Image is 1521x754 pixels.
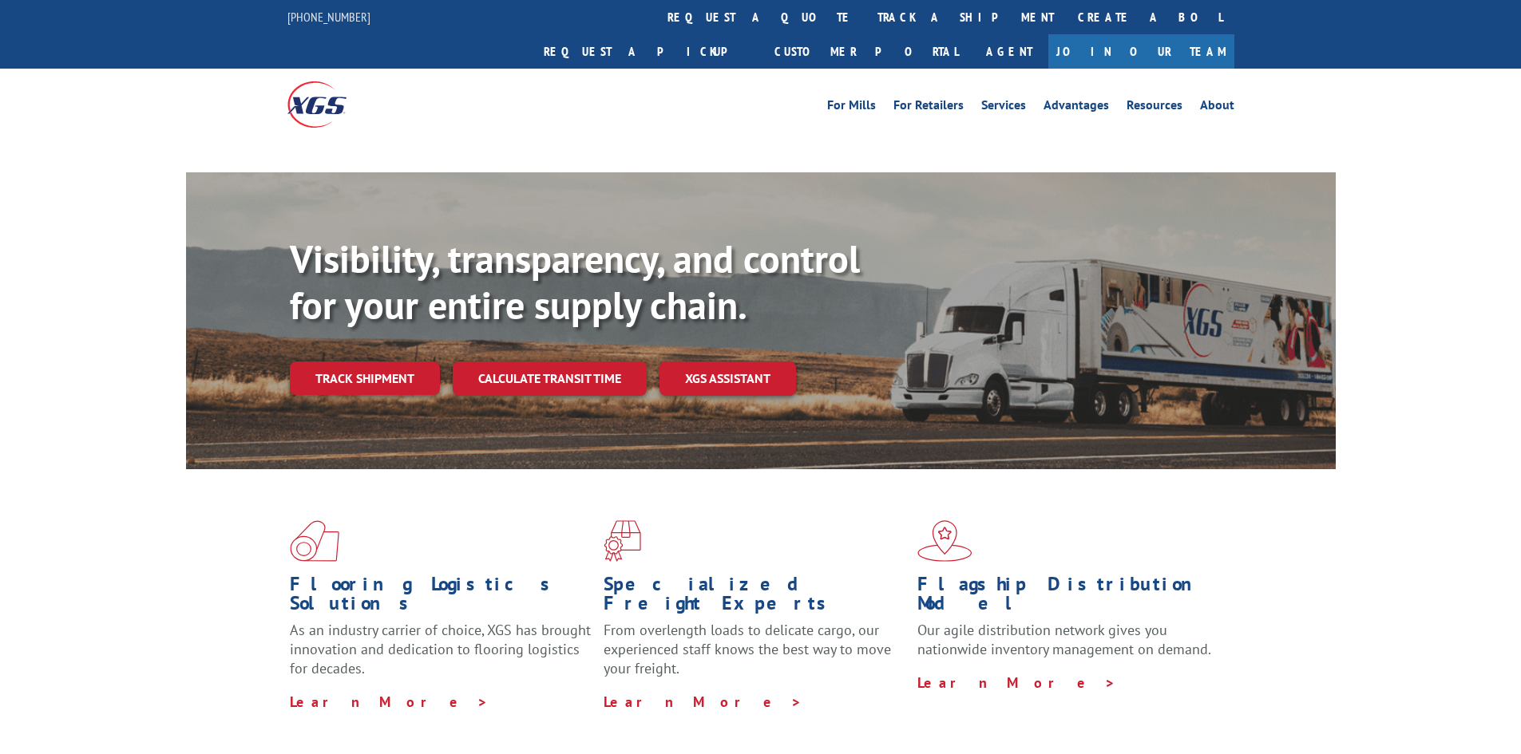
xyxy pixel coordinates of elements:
a: Resources [1127,99,1182,116]
img: xgs-icon-total-supply-chain-intelligence-red [290,520,339,562]
a: Agent [970,34,1048,69]
span: As an industry carrier of choice, XGS has brought innovation and dedication to flooring logistics... [290,621,591,677]
a: For Mills [827,99,876,116]
a: Join Our Team [1048,34,1234,69]
h1: Specialized Freight Experts [604,574,905,621]
a: Track shipment [290,361,440,395]
h1: Flooring Logistics Solutions [290,574,592,621]
a: Learn More > [917,673,1116,692]
p: From overlength loads to delicate cargo, our experienced staff knows the best way to move your fr... [604,621,905,692]
a: Learn More > [604,693,802,711]
b: Visibility, transparency, and control for your entire supply chain. [290,234,860,330]
a: Learn More > [290,693,489,711]
a: XGS ASSISTANT [659,361,796,396]
a: About [1200,99,1234,116]
a: Customer Portal [762,34,970,69]
a: For Retailers [893,99,964,116]
img: xgs-icon-focused-on-flooring-red [604,520,641,562]
a: Services [981,99,1026,116]
h1: Flagship Distribution Model [917,574,1219,621]
a: [PHONE_NUMBER] [287,9,370,25]
a: Calculate transit time [453,361,647,396]
img: xgs-icon-flagship-distribution-model-red [917,520,972,562]
a: Advantages [1044,99,1109,116]
span: Our agile distribution network gives you nationwide inventory management on demand. [917,621,1211,658]
a: Request a pickup [532,34,762,69]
